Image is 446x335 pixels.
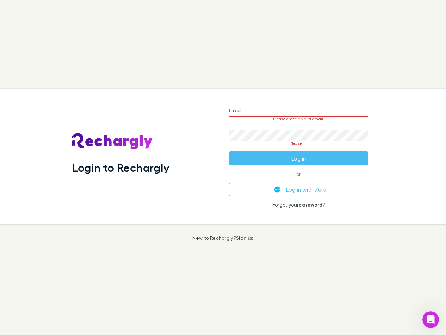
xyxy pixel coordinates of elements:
[299,202,322,208] a: password
[72,133,153,150] img: Rechargly's Logo
[229,151,368,165] button: Log in
[274,186,280,193] img: Xero's logo
[192,235,254,241] p: New to Rechargly?
[72,161,169,174] h1: Login to Rechargly
[236,235,254,241] a: Sign up
[229,117,368,121] p: Please enter a valid email.
[229,141,368,146] p: Please fill
[422,311,439,328] iframe: Intercom live chat
[229,202,368,208] p: Forgot your ?
[229,183,368,196] button: Log in with Xero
